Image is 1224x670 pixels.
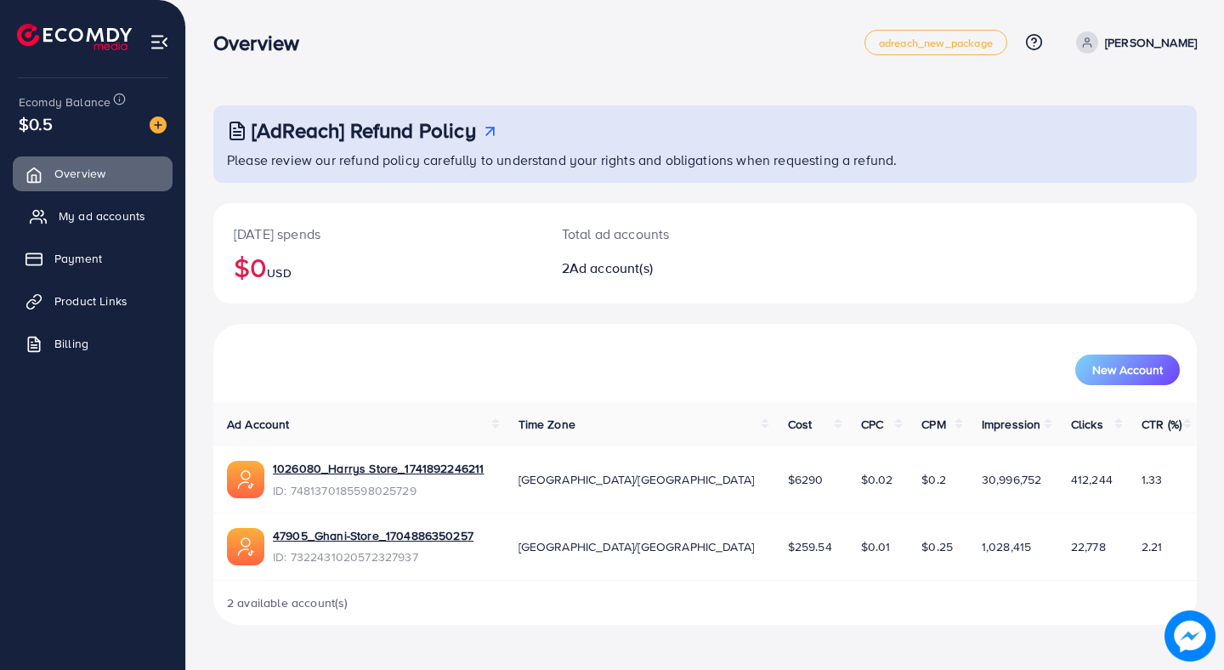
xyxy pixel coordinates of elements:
span: Impression [982,416,1041,433]
p: [PERSON_NAME] [1105,32,1197,53]
a: Product Links [13,284,173,318]
span: 22,778 [1071,538,1106,555]
p: [DATE] spends [234,224,521,244]
span: Ecomdy Balance [19,94,110,111]
span: ID: 7322431020572327937 [273,548,473,565]
span: CTR (%) [1142,416,1181,433]
img: ic-ads-acc.e4c84228.svg [227,528,264,565]
button: New Account [1075,355,1180,385]
span: USD [267,264,291,281]
h3: [AdReach] Refund Policy [252,118,476,143]
span: [GEOGRAPHIC_DATA]/[GEOGRAPHIC_DATA] [518,471,755,488]
a: Overview [13,156,173,190]
img: logo [17,24,132,50]
p: Please review our refund policy carefully to understand your rights and obligations when requesti... [227,150,1187,170]
img: ic-ads-acc.e4c84228.svg [227,461,264,498]
span: 1,028,415 [982,538,1031,555]
span: Ad account(s) [569,258,653,277]
h3: Overview [213,31,313,55]
a: 1026080_Harrys Store_1741892246211 [273,460,484,477]
img: image [150,116,167,133]
span: New Account [1092,364,1163,376]
a: Payment [13,241,173,275]
span: 2.21 [1142,538,1163,555]
span: Overview [54,165,105,182]
span: Product Links [54,292,127,309]
a: My ad accounts [13,199,173,233]
span: $259.54 [788,538,832,555]
span: Payment [54,250,102,267]
h2: $0 [234,251,521,283]
span: $0.02 [861,471,893,488]
span: 2 available account(s) [227,594,348,611]
span: Billing [54,335,88,352]
span: Cost [788,416,813,433]
h2: 2 [562,260,767,276]
span: Ad Account [227,416,290,433]
span: $0.2 [921,471,946,488]
a: Billing [13,326,173,361]
a: adreach_new_package [864,30,1007,55]
span: 1.33 [1142,471,1163,488]
span: $0.01 [861,538,891,555]
img: menu [150,32,169,52]
span: ID: 7481370185598025729 [273,482,484,499]
span: $6290 [788,471,824,488]
span: 412,244 [1071,471,1113,488]
a: [PERSON_NAME] [1069,31,1197,54]
p: Total ad accounts [562,224,767,244]
a: 47905_Ghani-Store_1704886350257 [273,527,473,544]
span: Clicks [1071,416,1103,433]
span: My ad accounts [59,207,145,224]
img: image [1164,610,1215,661]
span: [GEOGRAPHIC_DATA]/[GEOGRAPHIC_DATA] [518,538,755,555]
span: CPM [921,416,945,433]
span: adreach_new_package [879,37,993,48]
span: CPC [861,416,883,433]
span: 30,996,752 [982,471,1042,488]
span: $0.25 [921,538,953,555]
span: Time Zone [518,416,575,433]
span: $0.5 [19,111,54,136]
